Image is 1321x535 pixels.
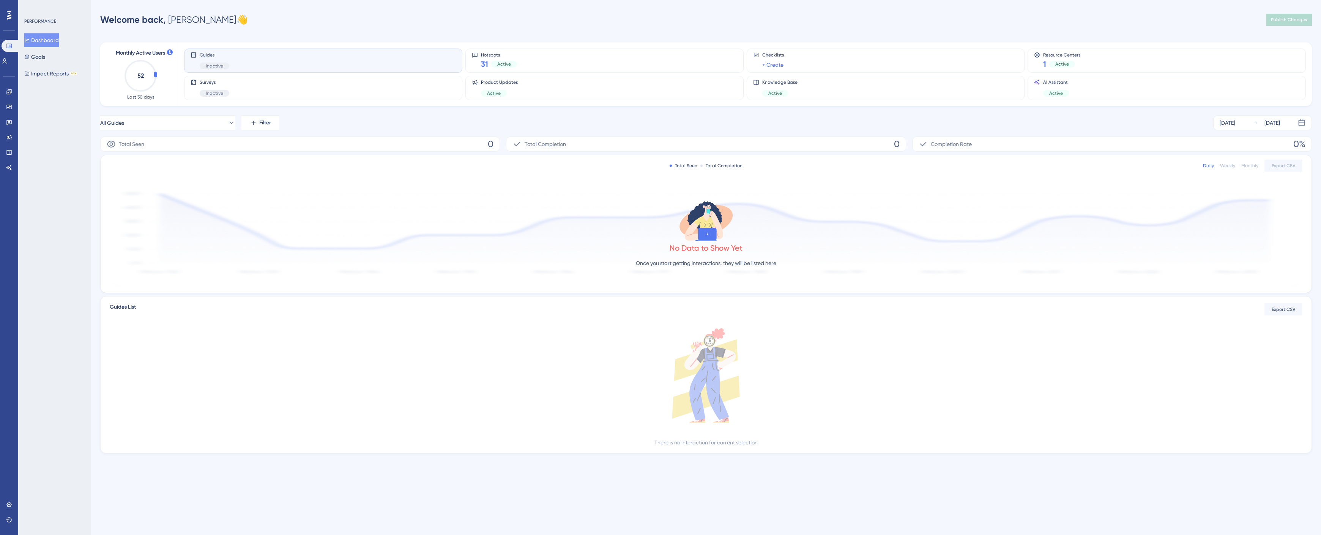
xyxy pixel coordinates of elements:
[1049,90,1063,96] span: Active
[100,14,248,26] div: [PERSON_NAME] 👋
[100,115,235,130] button: All Guides
[488,138,493,150] span: 0
[1241,163,1258,169] div: Monthly
[654,438,758,447] div: There is no interaction for current selection
[119,140,144,149] span: Total Seen
[127,94,154,100] span: Last 30 days
[200,52,229,58] span: Guides
[481,79,518,85] span: Product Updates
[894,138,900,150] span: 0
[487,90,501,96] span: Active
[481,59,488,69] span: 31
[137,72,144,79] text: 52
[259,118,271,127] span: Filter
[700,163,742,169] div: Total Completion
[110,303,136,316] span: Guides List
[1043,79,1069,85] span: AI Assistant
[1043,52,1080,57] span: Resource Centers
[762,60,783,69] a: + Create
[762,79,798,85] span: Knowledge Base
[636,259,776,268] p: Once you start getting interactions, they will be listed here
[481,52,517,57] span: Hotspots
[1220,163,1235,169] div: Weekly
[1266,14,1312,26] button: Publish Changes
[24,67,77,80] button: Impact ReportsBETA
[24,18,56,24] div: PERFORMANCE
[768,90,782,96] span: Active
[762,52,784,58] span: Checklists
[1272,306,1296,312] span: Export CSV
[1220,118,1235,127] div: [DATE]
[931,140,972,149] span: Completion Rate
[24,33,59,47] button: Dashboard
[1043,59,1046,69] span: 1
[1272,163,1296,169] span: Export CSV
[497,61,511,67] span: Active
[670,163,697,169] div: Total Seen
[24,50,45,64] button: Goals
[206,63,223,69] span: Inactive
[1203,163,1214,169] div: Daily
[1055,61,1069,67] span: Active
[525,140,566,149] span: Total Completion
[241,115,279,130] button: Filter
[70,72,77,75] div: BETA
[200,79,229,85] span: Surveys
[100,118,124,127] span: All Guides
[670,243,742,253] div: No Data to Show Yet
[1264,160,1302,172] button: Export CSV
[1293,138,1305,150] span: 0%
[1264,303,1302,315] button: Export CSV
[1264,118,1280,127] div: [DATE]
[100,14,166,25] span: Welcome back,
[116,49,165,58] span: Monthly Active Users
[206,90,223,96] span: Inactive
[1271,17,1307,23] span: Publish Changes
